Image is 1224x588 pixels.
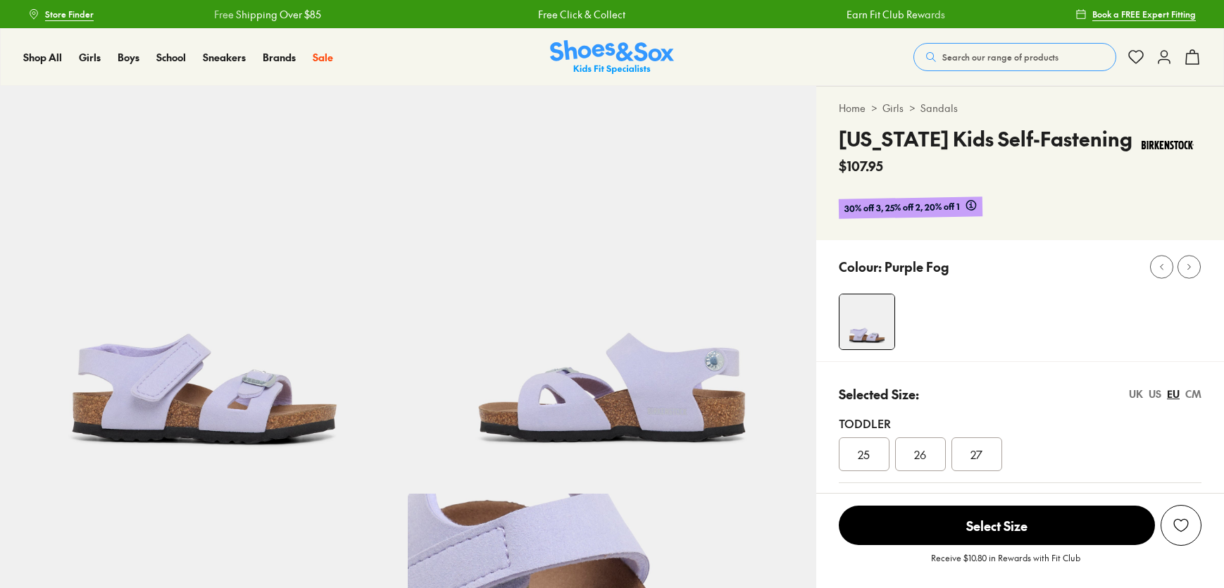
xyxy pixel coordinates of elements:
[920,101,958,115] a: Sandals
[118,50,139,64] span: Boys
[839,156,883,175] span: $107.95
[816,7,915,22] a: Earn Fit Club Rewards
[885,257,949,276] p: Purple Fog
[839,124,1132,154] h4: [US_STATE] Kids Self-Fastening
[839,415,1201,432] div: Toddler
[882,101,904,115] a: Girls
[118,50,139,65] a: Boys
[45,8,94,20] span: Store Finder
[156,50,186,65] a: School
[839,294,894,349] img: 4-517094_1
[1185,387,1201,401] div: CM
[1134,124,1201,166] img: Vendor logo
[858,446,870,463] span: 25
[839,505,1155,546] button: Select Size
[184,7,291,22] a: Free Shipping Over $85
[156,50,186,64] span: School
[942,51,1058,63] span: Search our range of products
[839,257,882,276] p: Colour:
[203,50,246,65] a: Sneakers
[508,7,595,22] a: Free Click & Collect
[1129,387,1143,401] div: UK
[79,50,101,64] span: Girls
[263,50,296,64] span: Brands
[1167,387,1180,401] div: EU
[839,384,919,404] p: Selected Size:
[23,50,62,65] a: Shop All
[263,50,296,65] a: Brands
[913,43,1116,71] button: Search our range of products
[1075,1,1196,27] a: Book a FREE Expert Fitting
[203,50,246,64] span: Sneakers
[313,50,333,65] a: Sale
[839,101,1201,115] div: > >
[550,40,674,75] a: Shoes & Sox
[839,506,1155,545] span: Select Size
[914,446,926,463] span: 26
[23,50,62,64] span: Shop All
[1161,505,1201,546] button: Add to Wishlist
[1092,8,1196,20] span: Book a FREE Expert Fitting
[28,1,94,27] a: Store Finder
[1149,387,1161,401] div: US
[408,86,816,494] img: 5-517095_1
[79,50,101,65] a: Girls
[970,446,982,463] span: 27
[839,101,866,115] a: Home
[844,199,959,215] span: 30% off 3, 25% off 2, 20% off 1
[550,40,674,75] img: SNS_Logo_Responsive.svg
[313,50,333,64] span: Sale
[931,551,1080,577] p: Receive $10.80 in Rewards with Fit Club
